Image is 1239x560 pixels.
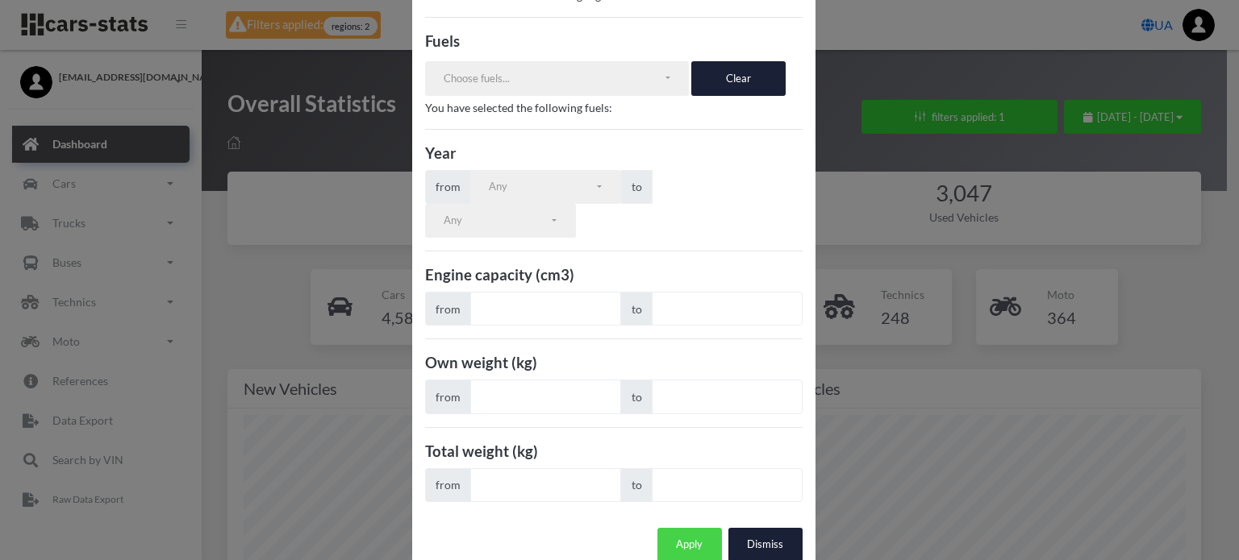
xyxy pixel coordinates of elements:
div: Any [444,213,549,229]
b: Own weight (kg) [425,354,537,371]
div: Any [489,179,594,195]
b: Total weight (kg) [425,442,538,460]
span: to [621,380,653,413]
div: Choose fuels... [444,71,663,87]
b: Engine capacity (cm3) [425,266,574,284]
b: Year [425,144,457,162]
span: to [621,170,653,204]
span: You have selected the following fuels: [425,101,612,114]
button: Clear [691,61,786,95]
span: from [425,292,471,326]
span: from [425,170,471,204]
button: Choose fuels... [425,61,690,95]
button: Any [470,170,621,204]
span: to [621,468,653,502]
span: to [621,292,653,326]
span: from [425,468,471,502]
b: Fuels [425,32,460,50]
button: Any [425,204,576,238]
span: from [425,380,471,413]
